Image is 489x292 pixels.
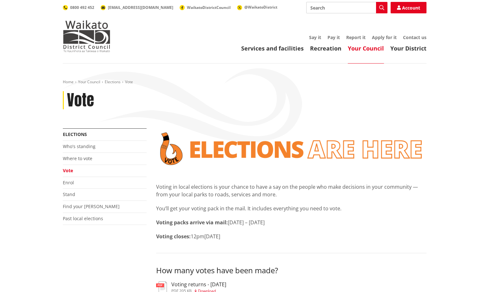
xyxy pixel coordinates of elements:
[63,131,87,137] a: Elections
[108,5,173,10] span: [EMAIL_ADDRESS][DOMAIN_NAME]
[309,34,321,40] a: Say it
[156,128,426,169] img: Vote banner transparent
[241,44,304,52] a: Services and facilities
[105,79,121,85] a: Elections
[372,34,397,40] a: Apply for it
[70,5,94,10] span: 0800 492 452
[63,79,426,85] nav: breadcrumb
[390,44,426,52] a: Your District
[125,79,133,85] span: Vote
[63,79,74,85] a: Home
[63,191,75,197] a: Stand
[67,91,94,110] h1: Vote
[237,4,277,10] a: @WaikatoDistrict
[327,34,340,40] a: Pay it
[156,233,191,240] strong: Voting closes:
[348,44,384,52] a: Your Council
[191,233,220,240] span: 12pm[DATE]
[63,155,92,161] a: Where to vote
[78,79,100,85] a: Your Council
[101,5,173,10] a: [EMAIL_ADDRESS][DOMAIN_NAME]
[180,5,231,10] a: WaikatoDistrictCouncil
[63,215,103,221] a: Past local elections
[156,205,426,212] p: You’ll get your voting pack in the mail. It includes everything you need to vote.
[156,219,228,226] strong: Voting packs arrive via mail:
[156,219,426,226] p: [DATE] – [DATE]
[156,183,426,198] p: Voting in local elections is your chance to have a say on the people who make decisions in your c...
[403,34,426,40] a: Contact us
[346,34,366,40] a: Report it
[63,180,74,186] a: Enrol
[306,2,387,13] input: Search input
[63,5,94,10] a: 0800 492 452
[171,282,226,288] h3: Voting returns - [DATE]
[63,203,120,209] a: Find your [PERSON_NAME]
[310,44,341,52] a: Recreation
[63,143,96,149] a: Who's standing
[63,20,110,52] img: Waikato District Council - Te Kaunihera aa Takiwaa o Waikato
[63,167,73,173] a: Vote
[156,266,426,275] h3: How many votes have been made?
[244,4,277,10] span: @WaikatoDistrict
[391,2,426,13] a: Account
[187,5,231,10] span: WaikatoDistrictCouncil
